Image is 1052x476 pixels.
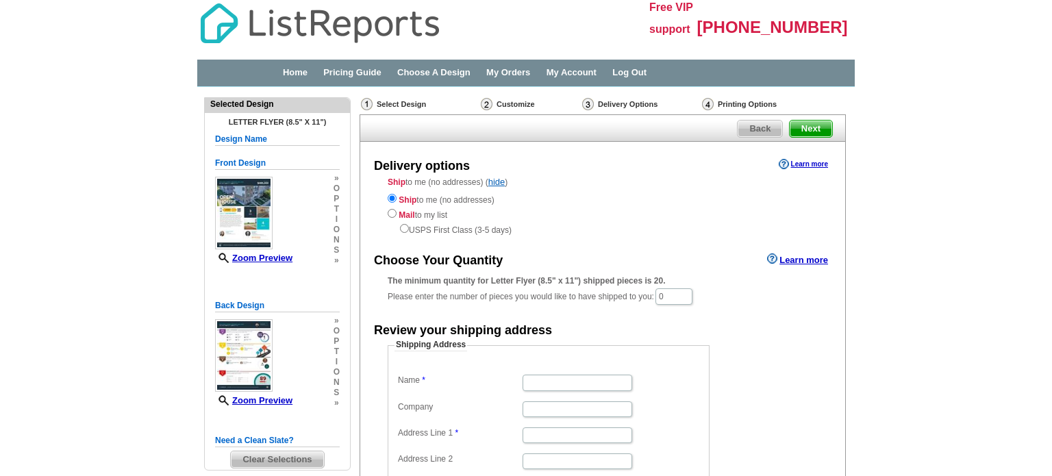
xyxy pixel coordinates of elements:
[612,67,647,77] a: Log Out
[215,319,273,392] img: small-thumb.jpg
[737,120,783,138] a: Back
[360,176,845,236] div: to me (no addresses) ( )
[215,299,340,312] h5: Back Design
[488,177,505,187] a: hide
[790,121,832,137] span: Next
[481,98,492,110] img: Customize
[398,401,521,413] label: Company
[334,316,340,326] span: »
[334,398,340,408] span: »
[334,184,340,194] span: o
[334,377,340,388] span: n
[374,252,503,270] div: Choose Your Quantity
[398,453,521,465] label: Address Line 2
[334,336,340,347] span: p
[388,191,818,236] div: to me (no addresses) to my list
[779,159,828,170] a: Learn more
[397,67,471,77] a: Choose A Design
[398,427,521,439] label: Address Line 1
[374,322,552,340] div: Review your shipping address
[479,97,581,111] div: Customize
[215,177,273,249] img: small-thumb.jpg
[697,18,848,36] span: [PHONE_NUMBER]
[215,118,340,126] h4: Letter Flyer (8.5" x 11")
[334,388,340,398] span: s
[215,395,292,405] a: Zoom Preview
[547,67,597,77] a: My Account
[334,214,340,225] span: i
[323,67,381,77] a: Pricing Guide
[283,67,308,77] a: Home
[334,326,340,336] span: o
[399,195,416,205] strong: Ship
[738,121,782,137] span: Back
[215,253,292,263] a: Zoom Preview
[582,98,594,110] img: Delivery Options
[702,98,714,110] img: Printing Options & Summary
[334,357,340,367] span: i
[334,173,340,184] span: »
[374,158,470,175] div: Delivery options
[388,275,818,287] div: The minimum quantity for Letter Flyer (8.5" x 11") shipped pieces is 20.
[334,235,340,245] span: n
[394,339,467,351] legend: Shipping Address
[215,434,340,447] h5: Need a Clean Slate?
[215,133,340,146] h5: Design Name
[649,1,693,35] span: Free VIP support
[360,97,479,114] div: Select Design
[334,225,340,235] span: o
[334,367,340,377] span: o
[701,97,823,111] div: Printing Options
[334,255,340,266] span: »
[399,210,414,220] strong: Mail
[398,375,521,386] label: Name
[334,194,340,204] span: p
[388,221,818,236] div: USPS First Class (3-5 days)
[581,97,701,114] div: Delivery Options
[334,347,340,357] span: t
[361,98,373,110] img: Select Design
[388,275,818,306] div: Please enter the number of pieces you would like to have shipped to you:
[334,204,340,214] span: t
[231,451,323,468] span: Clear Selections
[486,67,530,77] a: My Orders
[767,253,828,264] a: Learn more
[205,98,350,110] div: Selected Design
[334,245,340,255] span: s
[388,177,405,187] strong: Ship
[215,157,340,170] h5: Front Design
